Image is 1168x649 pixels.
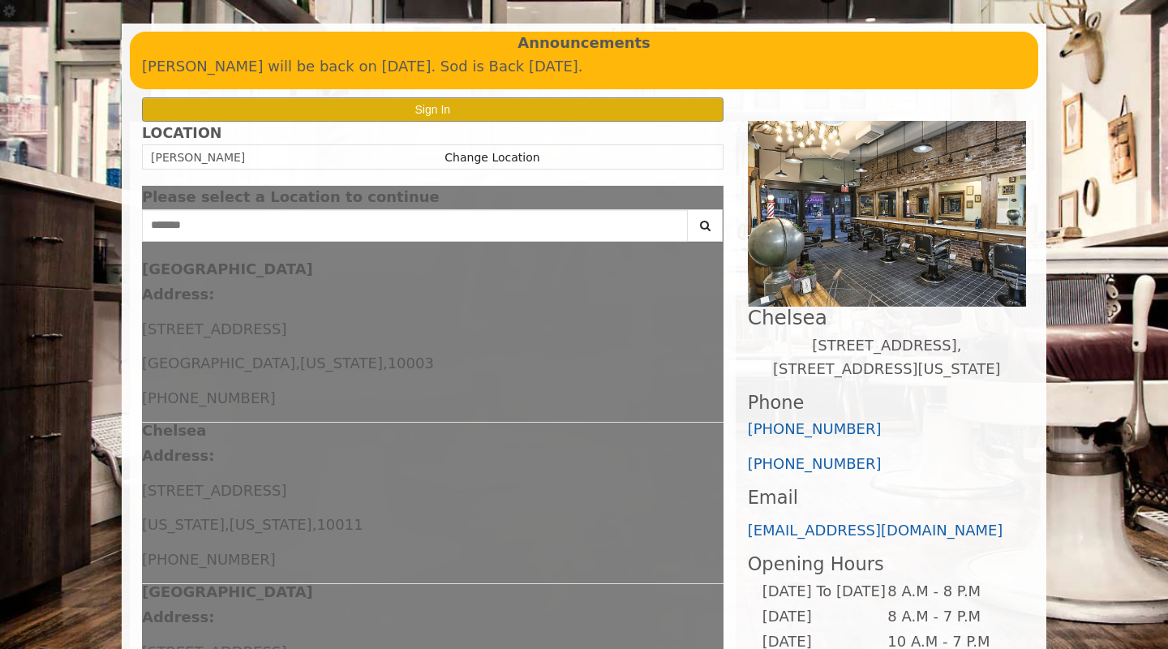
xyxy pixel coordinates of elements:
[887,579,1012,604] td: 8 A.M - 8 P.M
[444,151,539,164] a: Change Location
[142,320,286,337] span: [STREET_ADDRESS]
[699,192,724,203] button: close dialog
[225,516,230,533] span: ,
[142,209,688,242] input: Search Center
[383,355,388,372] span: ,
[762,604,887,630] td: [DATE]
[388,355,434,372] span: 10003
[295,355,300,372] span: ,
[142,97,724,121] button: Sign In
[748,393,1026,413] h3: Phone
[142,608,214,625] b: Address:
[887,604,1012,630] td: 8 A.M - 7 P.M
[762,579,887,604] td: [DATE] To [DATE]
[517,32,651,55] b: Announcements
[748,554,1026,574] h3: Opening Hours
[748,420,882,437] a: [PHONE_NUMBER]
[142,125,221,141] b: LOCATION
[142,188,440,205] span: Please select a Location to continue
[142,422,206,439] b: Chelsea
[230,516,312,533] span: [US_STATE]
[142,286,214,303] b: Address:
[748,334,1026,381] p: [STREET_ADDRESS],[STREET_ADDRESS][US_STATE]
[316,516,363,533] span: 10011
[748,522,1003,539] a: [EMAIL_ADDRESS][DOMAIN_NAME]
[748,307,1026,329] h2: Chelsea
[142,55,1026,79] p: [PERSON_NAME] will be back on [DATE]. Sod is Back [DATE].
[748,455,882,472] a: [PHONE_NUMBER]
[142,260,313,277] b: [GEOGRAPHIC_DATA]
[142,551,276,568] span: [PHONE_NUMBER]
[300,355,383,372] span: [US_STATE]
[142,389,276,406] span: [PHONE_NUMBER]
[151,151,245,164] span: [PERSON_NAME]
[142,482,286,499] span: [STREET_ADDRESS]
[312,516,317,533] span: ,
[142,447,214,464] b: Address:
[748,488,1026,508] h3: Email
[142,355,295,372] span: [GEOGRAPHIC_DATA]
[696,220,715,231] i: Search button
[142,516,225,533] span: [US_STATE]
[142,209,724,250] div: Center Select
[142,583,313,600] b: [GEOGRAPHIC_DATA]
